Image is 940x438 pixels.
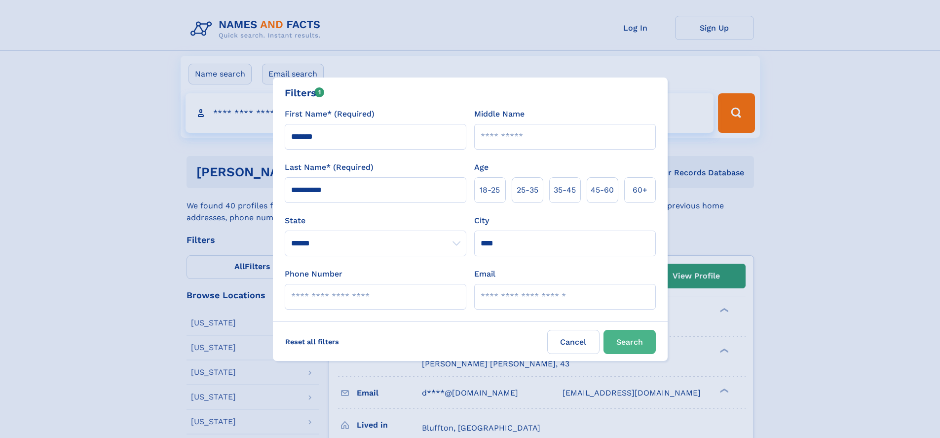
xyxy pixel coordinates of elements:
[474,215,489,227] label: City
[285,161,374,173] label: Last Name* (Required)
[603,330,656,354] button: Search
[279,330,345,354] label: Reset all filters
[547,330,600,354] label: Cancel
[285,268,342,280] label: Phone Number
[633,184,647,196] span: 60+
[474,108,525,120] label: Middle Name
[554,184,576,196] span: 35‑45
[285,108,375,120] label: First Name* (Required)
[517,184,538,196] span: 25‑35
[474,268,495,280] label: Email
[591,184,614,196] span: 45‑60
[285,85,325,100] div: Filters
[285,215,466,227] label: State
[474,161,489,173] label: Age
[480,184,500,196] span: 18‑25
